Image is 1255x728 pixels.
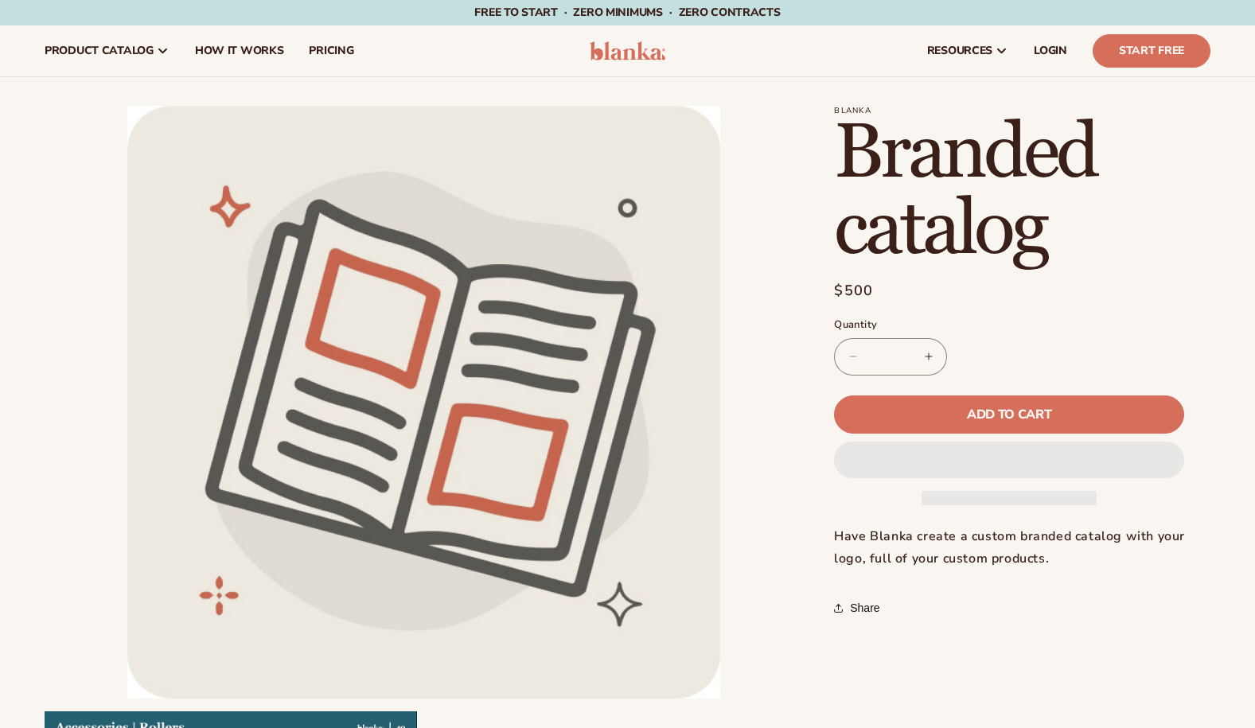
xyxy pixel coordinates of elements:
span: $500 [834,280,873,302]
button: Add to cart [834,395,1184,434]
span: product catalog [45,45,154,57]
h1: Branded catalog [834,115,1210,268]
div: Have Blanka create a custom branded catalog with your logo, full of your custom products. [834,525,1210,571]
img: logo [590,41,665,60]
a: How It Works [182,25,297,76]
a: resources [914,25,1021,76]
span: LOGIN [1034,45,1067,57]
button: Share [834,590,884,625]
span: Free to start · ZERO minimums · ZERO contracts [474,5,780,20]
a: Start Free [1093,34,1210,68]
span: pricing [309,45,353,57]
a: pricing [296,25,366,76]
a: product catalog [32,25,182,76]
a: LOGIN [1021,25,1080,76]
label: Quantity [834,317,1184,333]
p: Blanka [834,106,1210,115]
span: resources [927,45,992,57]
span: How It Works [195,45,284,57]
span: Add to cart [967,408,1051,421]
